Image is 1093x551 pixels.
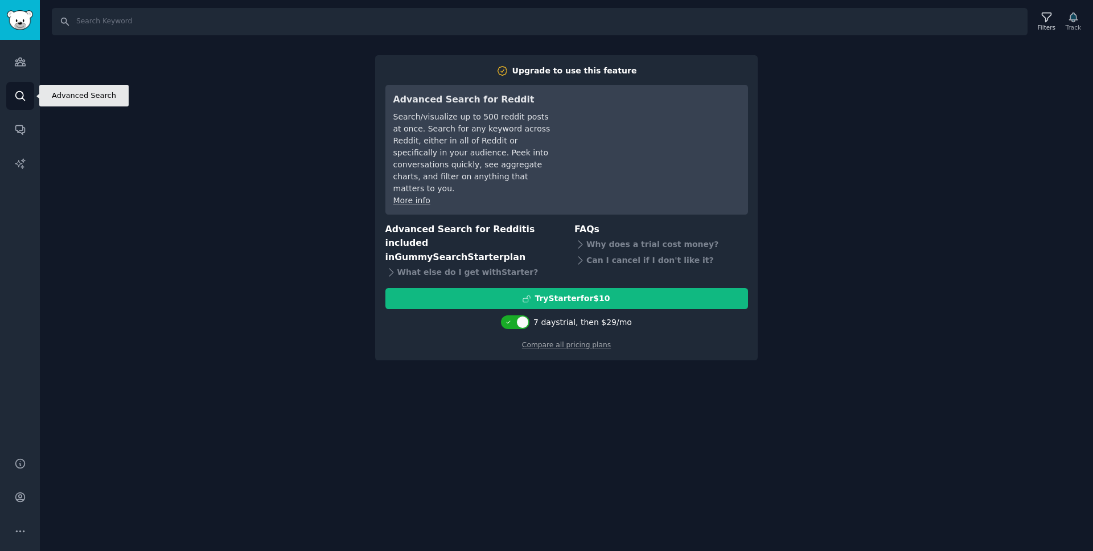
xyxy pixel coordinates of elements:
[535,293,610,305] div: Try Starter for $10
[393,196,430,205] a: More info
[522,341,611,349] a: Compare all pricing plans
[574,236,748,252] div: Why does a trial cost money?
[533,316,632,328] div: 7 days trial, then $ 29 /mo
[385,223,559,265] h3: Advanced Search for Reddit is included in plan
[393,111,553,195] div: Search/visualize up to 500 reddit posts at once. Search for any keyword across Reddit, either in ...
[569,93,740,178] iframe: YouTube video player
[512,65,637,77] div: Upgrade to use this feature
[393,93,553,107] h3: Advanced Search for Reddit
[52,8,1028,35] input: Search Keyword
[574,223,748,237] h3: FAQs
[1038,23,1055,31] div: Filters
[7,10,33,30] img: GummySearch logo
[574,252,748,268] div: Can I cancel if I don't like it?
[395,252,503,262] span: GummySearch Starter
[385,288,748,309] button: TryStarterfor$10
[385,264,559,280] div: What else do I get with Starter ?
